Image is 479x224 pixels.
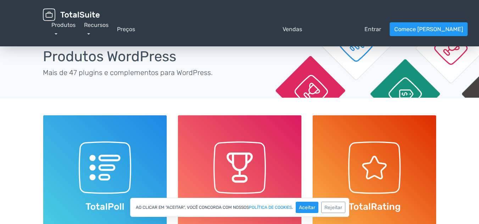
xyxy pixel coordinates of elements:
[84,22,108,28] font: Recursos
[390,22,468,36] a: Comece [PERSON_NAME]
[292,205,293,210] font: .
[249,205,292,209] a: política de cookies
[43,68,213,77] font: Mais de 47 plugins e complementos para WordPress.
[136,205,249,210] font: Ao clicar em "Aceitar", você concorda com nossos
[84,22,108,37] a: Recursos
[394,26,463,33] font: Comece [PERSON_NAME]
[51,22,76,37] a: Produtos
[311,25,381,34] a: pessoaEntrar
[51,22,76,28] font: Produtos
[43,8,100,21] img: TotalSuite para WordPress
[311,25,362,34] font: pessoa
[117,25,135,34] a: Preços
[249,205,292,210] font: política de cookies
[117,26,135,33] font: Preços
[299,205,315,211] font: Aceitar
[135,25,280,34] font: pergunta_resposta
[324,205,342,211] font: Rejeitar
[135,25,302,34] a: pergunta_respostaVendas
[296,202,318,213] button: Aceitar
[283,26,302,33] font: Vendas
[43,48,176,65] font: Produtos WordPress
[321,202,345,213] button: Rejeitar
[364,26,381,33] font: Entrar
